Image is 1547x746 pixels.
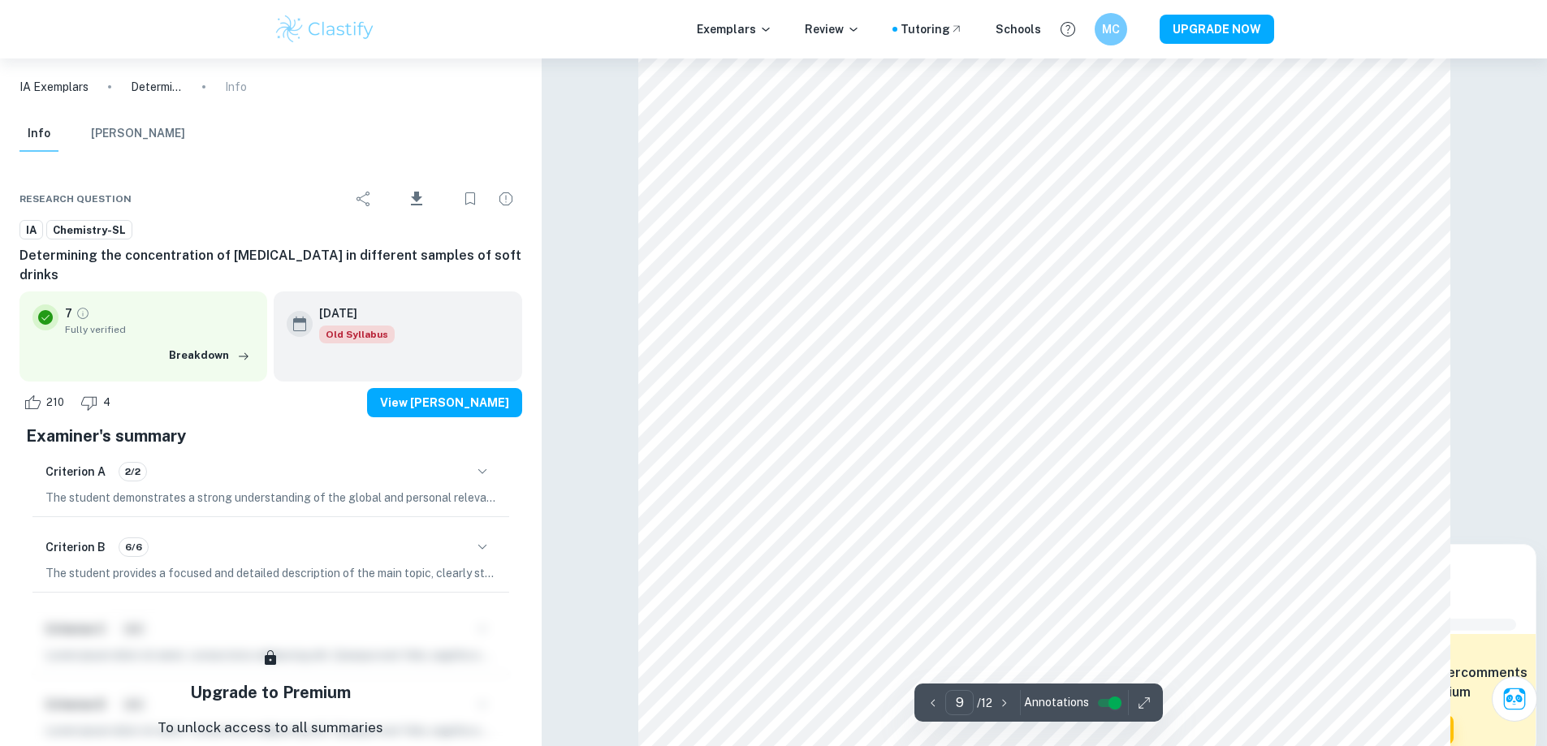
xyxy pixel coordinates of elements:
a: Grade fully verified [76,306,90,321]
img: Clastify logo [274,13,377,45]
p: Exemplars [697,20,772,38]
a: Chemistry-SL [46,220,132,240]
span: Chemistry-SL [47,222,132,239]
p: Info [225,78,247,96]
span: Annotations [1024,694,1089,711]
div: Download [383,178,451,220]
h5: Examiner's summary [26,424,516,448]
button: MC [1095,13,1127,45]
button: Ask Clai [1492,676,1537,722]
p: The student demonstrates a strong understanding of the global and personal relevance of their cho... [45,489,496,507]
p: To unlock access to all summaries [158,718,383,739]
span: Research question [19,192,132,206]
div: Starting from the May 2025 session, the Chemistry IA requirements have changed. It's OK to refer ... [319,326,395,343]
span: Old Syllabus [319,326,395,343]
p: 7 [65,304,72,322]
h5: Upgrade to Premium [190,680,351,705]
p: The student provides a focused and detailed description of the main topic, clearly stating the ai... [45,564,496,582]
button: View [PERSON_NAME] [367,388,522,417]
button: Help and Feedback [1054,15,1082,43]
span: IA [20,222,42,239]
button: UPGRADE NOW [1160,15,1274,44]
button: Info [19,116,58,152]
a: Tutoring [901,20,963,38]
div: Like [19,390,73,416]
a: Schools [996,20,1041,38]
h6: MC [1101,20,1120,38]
a: IA Exemplars [19,78,89,96]
button: [PERSON_NAME] [91,116,185,152]
p: Determining the concentration of [MEDICAL_DATA] in different samples of soft drinks [131,78,183,96]
h6: Criterion A [45,463,106,481]
div: Dislike [76,390,119,416]
h6: Determining the concentration of [MEDICAL_DATA] in different samples of soft drinks [19,246,522,285]
span: 210 [37,395,73,411]
span: 6/6 [119,540,148,554]
p: / 12 [977,694,992,712]
div: Share [348,183,380,215]
div: Bookmark [454,183,486,215]
span: Fully verified [65,322,254,337]
p: Review [805,20,860,38]
button: Breakdown [165,343,254,368]
span: 4 [94,395,119,411]
h6: [DATE] [319,304,382,322]
a: IA [19,220,43,240]
span: 2/2 [119,464,146,479]
h6: Criterion B [45,538,106,556]
div: Report issue [490,183,522,215]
